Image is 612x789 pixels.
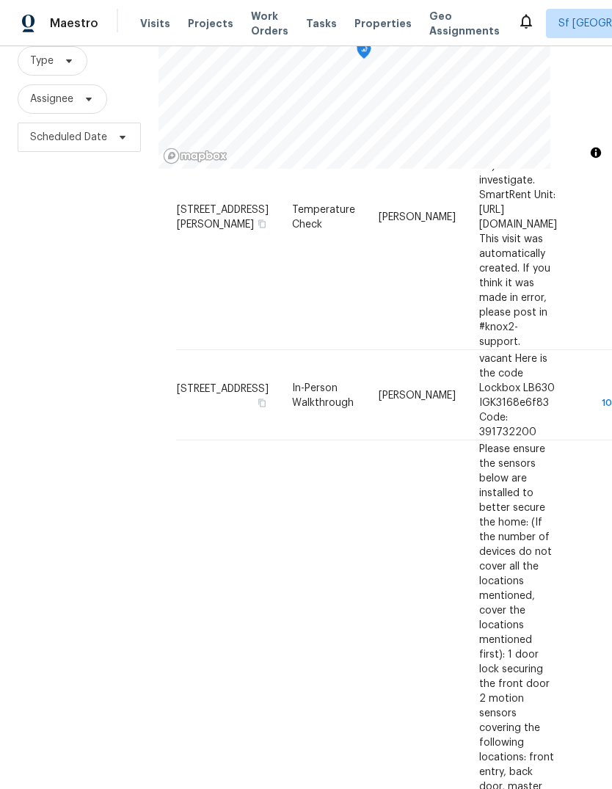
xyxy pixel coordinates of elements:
span: In-Person Walkthrough [292,382,354,407]
span: Toggle attribution [591,145,600,161]
span: Properties [354,16,412,31]
span: Scheduled Date [30,130,107,145]
span: [PERSON_NAME] [379,211,456,222]
span: Tasks [306,18,337,29]
span: Assignee [30,92,73,106]
span: vacant Here is the code Lockbox LB630 IGK3168e6f83 Code: 391732200 [479,353,555,437]
span: Geo Assignments [429,9,500,38]
span: [STREET_ADDRESS][PERSON_NAME] [177,204,269,229]
span: A high temperature of 86 detected (above the threshold of 85). Please investigate. SmartRent Unit... [479,87,557,346]
button: Copy Address [255,217,269,230]
span: [STREET_ADDRESS] [177,383,269,393]
span: [PERSON_NAME] [379,390,456,400]
span: Visits [140,16,170,31]
span: Maestro [50,16,98,31]
span: Temperature Check [292,204,355,229]
button: Toggle attribution [587,144,605,161]
span: Projects [188,16,233,31]
a: Mapbox homepage [163,148,227,164]
span: Type [30,54,54,68]
span: Work Orders [251,9,288,38]
button: Copy Address [255,396,269,409]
